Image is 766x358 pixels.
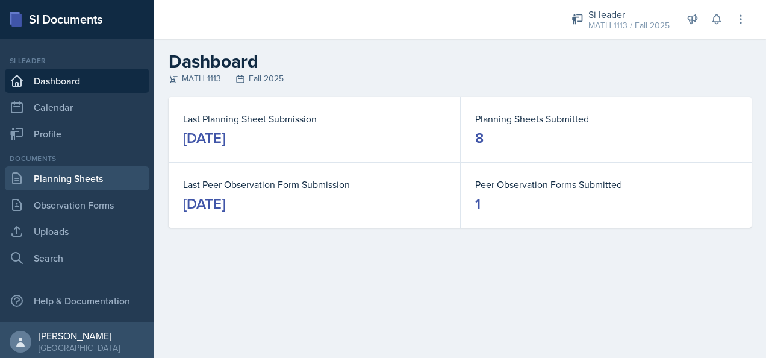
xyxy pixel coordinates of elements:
[475,177,737,192] dt: Peer Observation Forms Submitted
[5,193,149,217] a: Observation Forms
[5,246,149,270] a: Search
[183,128,225,148] div: [DATE]
[588,19,670,32] div: MATH 1113 / Fall 2025
[183,111,446,126] dt: Last Planning Sheet Submission
[5,122,149,146] a: Profile
[5,69,149,93] a: Dashboard
[39,330,120,342] div: [PERSON_NAME]
[588,7,670,22] div: Si leader
[183,194,225,213] div: [DATE]
[5,95,149,119] a: Calendar
[169,51,752,72] h2: Dashboard
[169,72,752,85] div: MATH 1113 Fall 2025
[5,153,149,164] div: Documents
[475,194,481,213] div: 1
[5,166,149,190] a: Planning Sheets
[5,55,149,66] div: Si leader
[475,111,737,126] dt: Planning Sheets Submitted
[5,289,149,313] div: Help & Documentation
[39,342,120,354] div: [GEOGRAPHIC_DATA]
[475,128,484,148] div: 8
[5,219,149,243] a: Uploads
[183,177,446,192] dt: Last Peer Observation Form Submission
